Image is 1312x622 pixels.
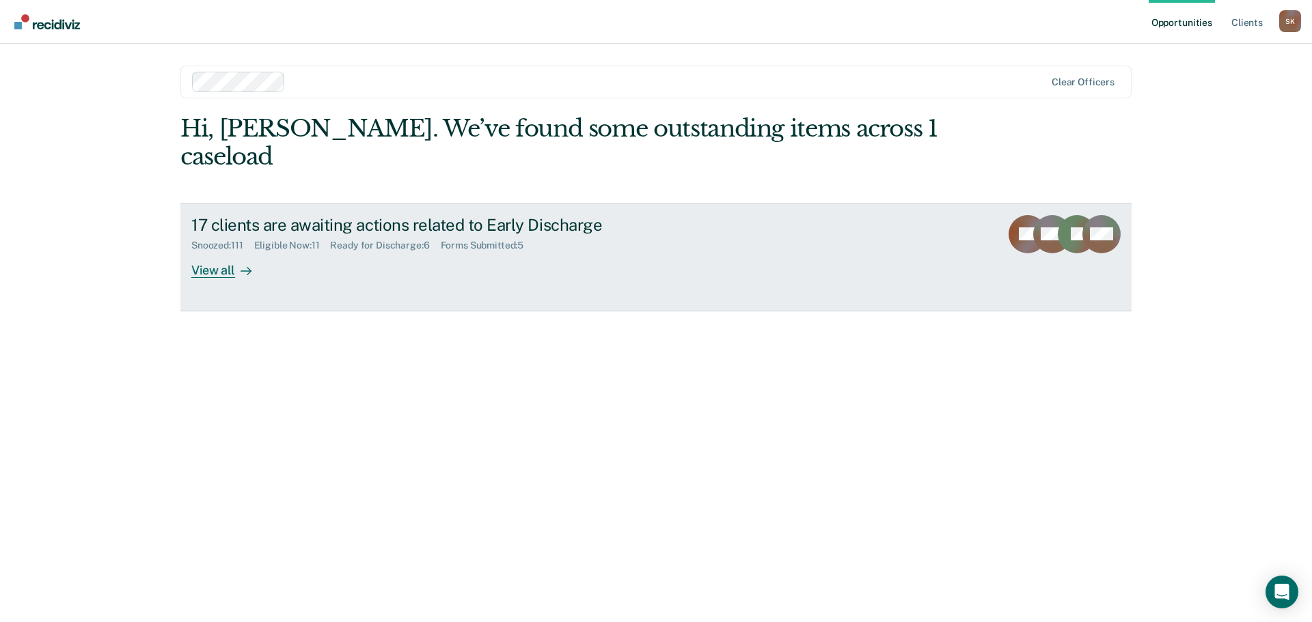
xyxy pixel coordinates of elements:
img: Recidiviz [14,14,80,29]
div: Ready for Discharge : 6 [330,240,440,251]
div: Eligible Now : 11 [254,240,331,251]
button: Profile dropdown button [1279,10,1301,32]
div: 17 clients are awaiting actions related to Early Discharge [191,215,671,235]
div: Hi, [PERSON_NAME]. We’ve found some outstanding items across 1 caseload [180,115,942,171]
div: Snoozed : 111 [191,240,254,251]
div: Open Intercom Messenger [1266,576,1298,608]
div: View all [191,251,268,278]
div: S K [1279,10,1301,32]
div: Forms Submitted : 5 [441,240,535,251]
div: Clear officers [1052,76,1115,88]
a: 17 clients are awaiting actions related to Early DischargeSnoozed:111Eligible Now:11Ready for Dis... [180,203,1132,311]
